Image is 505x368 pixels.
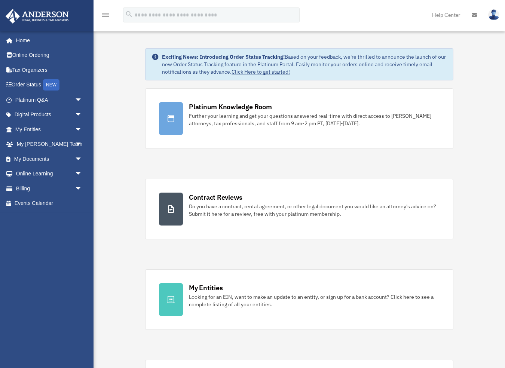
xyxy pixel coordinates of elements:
a: Online Learningarrow_drop_down [5,166,94,181]
div: NEW [43,79,59,91]
img: Anderson Advisors Platinum Portal [3,9,71,24]
a: Click Here to get started! [232,68,290,75]
strong: Exciting News: Introducing Order Status Tracking! [162,53,285,60]
i: search [125,10,133,18]
div: Further your learning and get your questions answered real-time with direct access to [PERSON_NAM... [189,112,440,127]
img: User Pic [488,9,499,20]
a: Events Calendar [5,196,94,211]
i: menu [101,10,110,19]
div: Contract Reviews [189,193,242,202]
a: My Entitiesarrow_drop_down [5,122,94,137]
a: Platinum Q&Aarrow_drop_down [5,92,94,107]
a: Tax Organizers [5,62,94,77]
div: Platinum Knowledge Room [189,102,272,111]
a: Digital Productsarrow_drop_down [5,107,94,122]
a: Billingarrow_drop_down [5,181,94,196]
div: Looking for an EIN, want to make an update to an entity, or sign up for a bank account? Click her... [189,293,440,308]
div: Based on your feedback, we're thrilled to announce the launch of our new Order Status Tracking fe... [162,53,447,76]
a: My [PERSON_NAME] Teamarrow_drop_down [5,137,94,152]
a: Contract Reviews Do you have a contract, rental agreement, or other legal document you would like... [145,179,453,239]
a: Online Ordering [5,48,94,63]
a: Platinum Knowledge Room Further your learning and get your questions answered real-time with dire... [145,88,453,149]
span: arrow_drop_down [75,181,90,196]
span: arrow_drop_down [75,122,90,137]
span: arrow_drop_down [75,92,90,108]
span: arrow_drop_down [75,166,90,182]
div: Do you have a contract, rental agreement, or other legal document you would like an attorney's ad... [189,203,440,218]
span: arrow_drop_down [75,107,90,123]
span: arrow_drop_down [75,137,90,152]
a: Home [5,33,90,48]
span: arrow_drop_down [75,151,90,167]
a: My Entities Looking for an EIN, want to make an update to an entity, or sign up for a bank accoun... [145,269,453,330]
a: Order StatusNEW [5,77,94,93]
div: My Entities [189,283,223,292]
a: menu [101,13,110,19]
a: My Documentsarrow_drop_down [5,151,94,166]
